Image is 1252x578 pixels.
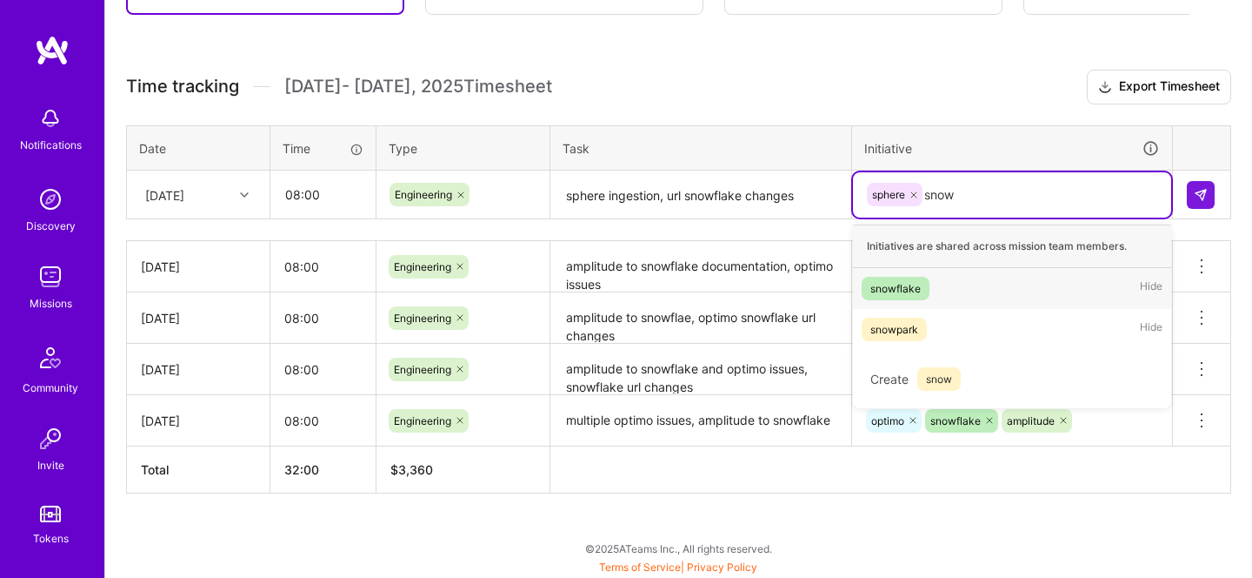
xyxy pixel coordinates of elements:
[1007,414,1055,427] span: amplitude
[141,412,256,430] div: [DATE]
[30,294,72,313] div: Missions
[30,337,71,379] img: Community
[550,125,852,171] th: Task
[390,462,433,477] span: $ 3,360
[284,76,552,97] span: [DATE] - [DATE] , 2025 Timesheet
[870,279,921,298] div: snowflake
[394,312,451,325] span: Engineering
[862,359,1162,400] div: Create
[687,561,757,574] a: Privacy Policy
[917,367,961,391] span: snow
[870,320,918,339] div: snowpark
[141,309,256,327] div: [DATE]
[104,527,1252,570] div: © 2025 ATeams Inc., All rights reserved.
[20,136,82,154] div: Notifications
[33,182,68,217] img: discovery
[1140,318,1162,341] span: Hide
[141,360,256,379] div: [DATE]
[127,447,270,494] th: Total
[145,185,184,204] div: [DATE]
[552,397,849,445] textarea: multiple optimo issues, amplitude to snowflake
[26,217,76,235] div: Discovery
[864,138,1160,158] div: Initiative
[376,125,550,171] th: Type
[35,35,70,66] img: logo
[33,259,68,294] img: teamwork
[1187,181,1216,209] div: null
[33,529,69,548] div: Tokens
[552,243,849,291] textarea: amplitude to snowflake documentation, optimo issues
[240,191,249,199] i: icon Chevron
[37,456,64,474] div: Invite
[270,244,376,290] input: HH:MM
[394,414,451,427] span: Engineering
[126,76,239,97] span: Time tracking
[599,561,757,574] span: |
[1194,188,1208,202] img: Submit
[127,125,270,171] th: Date
[872,188,905,201] span: sphere
[270,398,376,444] input: HH:MM
[552,294,849,342] textarea: amplitude to snowflae, optimo snowflake url changes
[394,363,451,376] span: Engineering
[23,379,78,397] div: Community
[271,171,375,218] input: HH:MM
[871,414,904,427] span: optimo
[33,101,68,136] img: bell
[1098,78,1112,97] i: icon Download
[270,295,376,341] input: HH:MM
[552,346,849,393] textarea: amplitude to snowflake and optimo issues, snowflake url changes
[930,414,981,427] span: snowflake
[853,225,1171,268] div: Initiatives are shared across mission team members.
[270,346,376,393] input: HH:MM
[141,258,256,276] div: [DATE]
[1140,277,1162,300] span: Hide
[40,506,61,522] img: tokens
[395,188,452,201] span: Engineering
[552,172,849,218] textarea: sphere ingestion, url snowflake changes
[599,561,681,574] a: Terms of Service
[1087,70,1231,104] button: Export Timesheet
[270,447,376,494] th: 32:00
[283,139,363,158] div: Time
[394,260,451,273] span: Engineering
[33,421,68,456] img: Invite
